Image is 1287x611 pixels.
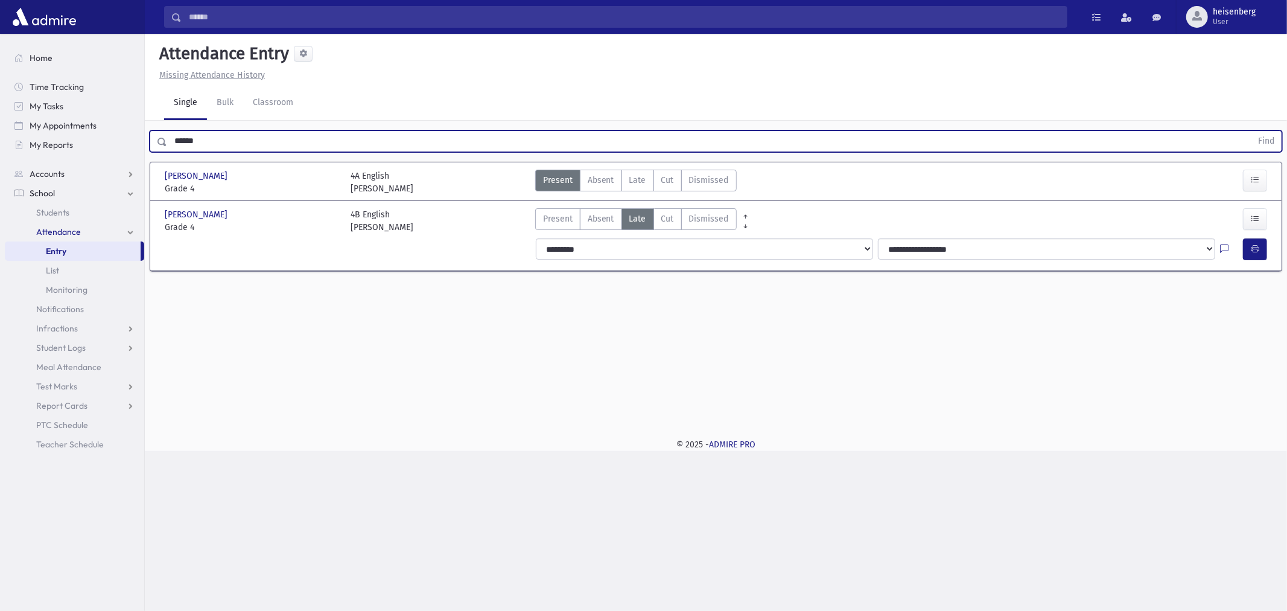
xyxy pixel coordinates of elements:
a: List [5,261,144,280]
span: Cut [661,174,674,187]
span: Time Tracking [30,82,84,92]
span: [PERSON_NAME] [165,208,230,221]
div: AttTypes [535,170,737,195]
span: Students [36,207,69,218]
input: Search [182,6,1067,28]
span: Attendance [36,226,81,237]
span: Present [543,213,573,225]
span: Monitoring [46,284,87,295]
a: My Tasks [5,97,144,116]
a: ADMIRE PRO [709,440,755,450]
span: Absent [588,174,614,187]
a: My Reports [5,135,144,155]
a: Classroom [243,86,303,120]
span: My Reports [30,139,73,150]
span: Present [543,174,573,187]
span: Late [629,213,646,225]
span: PTC Schedule [36,420,88,430]
div: 4B English [PERSON_NAME] [351,208,413,234]
a: Monitoring [5,280,144,299]
a: Students [5,203,144,222]
a: Notifications [5,299,144,319]
span: Accounts [30,168,65,179]
span: List [46,265,59,276]
span: Teacher Schedule [36,439,104,450]
span: Report Cards [36,400,87,411]
a: Attendance [5,222,144,242]
span: Dismissed [689,174,729,187]
span: Student Logs [36,342,86,353]
div: 4A English [PERSON_NAME] [351,170,413,195]
a: Bulk [207,86,243,120]
a: Student Logs [5,338,144,357]
a: Home [5,48,144,68]
span: Meal Attendance [36,362,101,373]
span: Absent [588,213,614,225]
span: Grade 4 [165,221,338,234]
span: [PERSON_NAME] [165,170,230,182]
span: Notifications [36,304,84,315]
img: AdmirePro [10,5,79,29]
a: Teacher Schedule [5,435,144,454]
div: AttTypes [535,208,737,234]
span: Test Marks [36,381,77,392]
a: My Appointments [5,116,144,135]
div: © 2025 - [164,438,1268,451]
span: Late [629,174,646,187]
span: Cut [661,213,674,225]
span: Entry [46,246,66,257]
span: Home [30,53,52,63]
a: Test Marks [5,377,144,396]
span: My Tasks [30,101,63,112]
h5: Attendance Entry [154,43,289,64]
a: Time Tracking [5,77,144,97]
u: Missing Attendance History [159,70,265,80]
span: Dismissed [689,213,729,225]
a: Single [164,86,207,120]
a: Entry [5,242,141,261]
a: Infractions [5,319,144,338]
span: Grade 4 [165,182,338,195]
span: My Appointments [30,120,97,131]
span: School [30,188,55,199]
span: Infractions [36,323,78,334]
span: heisenberg [1213,7,1256,17]
button: Find [1251,131,1282,152]
a: Meal Attendance [5,357,144,377]
a: Missing Attendance History [154,70,265,80]
a: School [5,184,144,203]
a: Accounts [5,164,144,184]
a: PTC Schedule [5,415,144,435]
span: User [1213,17,1256,27]
a: Report Cards [5,396,144,415]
